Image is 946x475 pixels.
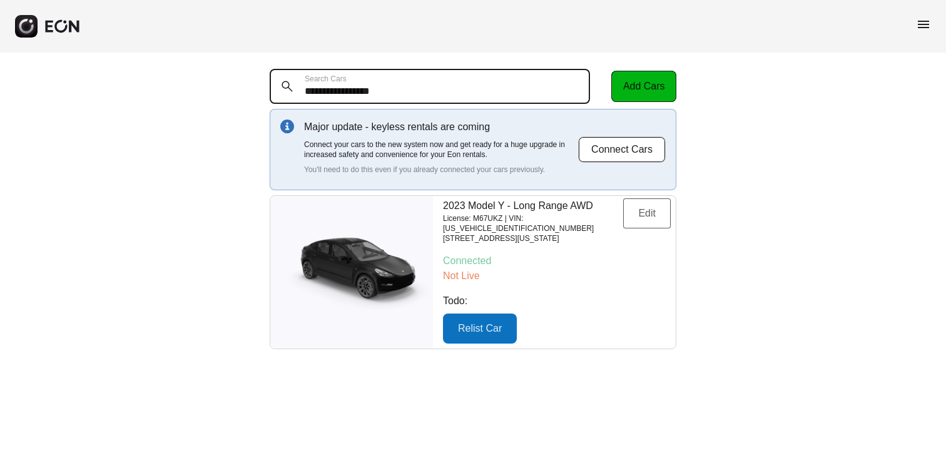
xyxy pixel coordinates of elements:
[304,120,578,135] p: Major update - keyless rentals are coming
[280,120,294,133] img: info
[443,294,671,309] p: Todo:
[305,74,347,84] label: Search Cars
[304,165,578,175] p: You'll need to do this even if you already connected your cars previously.
[304,140,578,160] p: Connect your cars to the new system now and get ready for a huge upgrade in increased safety and ...
[270,232,433,313] img: car
[443,198,623,213] p: 2023 Model Y - Long Range AWD
[443,268,671,283] p: Not Live
[623,198,671,228] button: Edit
[916,17,931,32] span: menu
[443,253,671,268] p: Connected
[611,71,676,102] button: Add Cars
[443,213,623,233] p: License: M67UKZ | VIN: [US_VEHICLE_IDENTIFICATION_NUMBER]
[578,136,666,163] button: Connect Cars
[443,233,623,243] p: [STREET_ADDRESS][US_STATE]
[443,314,517,344] button: Relist Car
